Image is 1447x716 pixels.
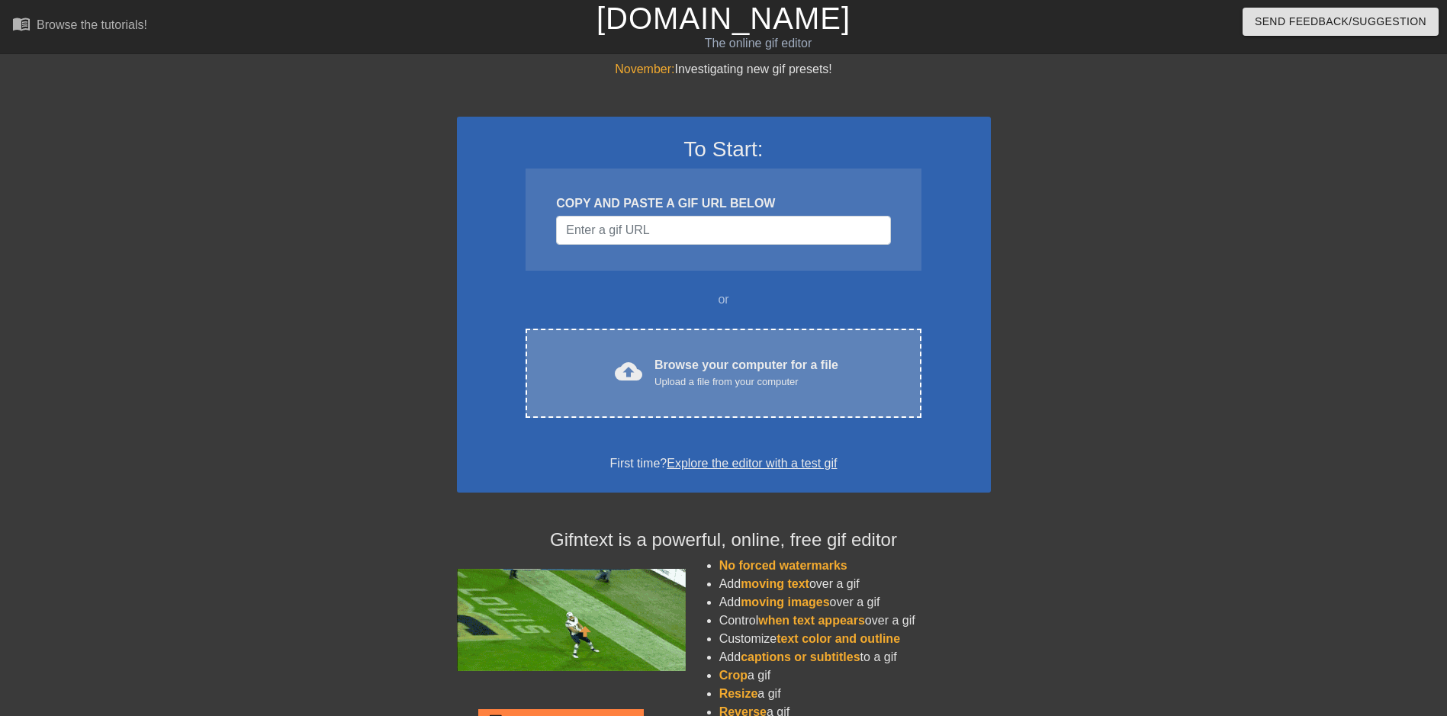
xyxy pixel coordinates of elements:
div: COPY AND PASTE A GIF URL BELOW [556,194,890,213]
div: Investigating new gif presets! [457,60,991,79]
h4: Gifntext is a powerful, online, free gif editor [457,529,991,551]
li: Control over a gif [719,612,991,630]
div: Browse your computer for a file [654,356,838,390]
span: November: [615,63,674,75]
input: Username [556,216,890,245]
h3: To Start: [477,136,971,162]
span: Send Feedback/Suggestion [1255,12,1426,31]
span: cloud_upload [615,358,642,385]
span: menu_book [12,14,31,33]
span: text color and outline [777,632,900,645]
span: Resize [719,687,758,700]
div: Upload a file from your computer [654,374,838,390]
button: Send Feedback/Suggestion [1243,8,1439,36]
div: First time? [477,454,971,473]
span: No forced watermarks [719,559,847,572]
li: Add over a gif [719,575,991,593]
div: The online gif editor [490,34,1026,53]
div: Browse the tutorials! [37,18,147,31]
span: Crop [719,669,748,682]
span: moving images [741,596,829,608]
span: moving text [741,577,809,590]
span: when text appears [758,614,865,627]
span: captions or subtitles [741,650,860,663]
li: Customize [719,630,991,648]
li: a gif [719,685,991,703]
a: Explore the editor with a test gif [667,457,837,470]
img: football_small.gif [457,569,686,671]
a: [DOMAIN_NAME] [596,2,851,35]
li: Add to a gif [719,648,991,666]
a: Browse the tutorials! [12,14,147,38]
li: a gif [719,666,991,685]
div: or [497,291,951,309]
li: Add over a gif [719,593,991,612]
